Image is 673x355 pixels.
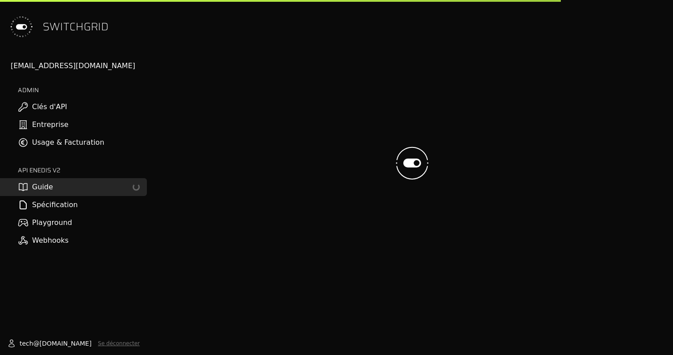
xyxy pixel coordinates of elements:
h2: API ENEDIS v2 [18,166,147,175]
span: [DOMAIN_NAME] [40,339,92,348]
button: Se déconnecter [98,340,140,347]
span: @ [33,339,40,348]
h2: ADMIN [18,86,147,94]
span: tech [20,339,33,348]
img: Switchgrid Logo [7,12,36,41]
div: loading [133,184,140,191]
div: [EMAIL_ADDRESS][DOMAIN_NAME] [11,61,147,71]
span: SWITCHGRID [43,20,109,34]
